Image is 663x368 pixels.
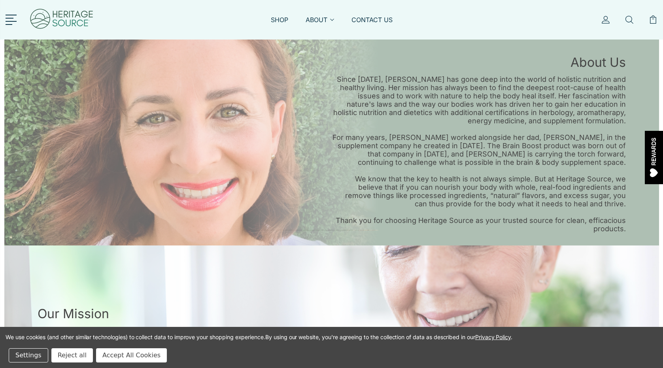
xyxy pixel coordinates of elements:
p: Since [DATE], [PERSON_NAME] has gone deep into the world of holistic nutrition and healthy living... [332,75,626,125]
button: Accept All Cookies [96,348,167,362]
p: Our Mission [38,306,109,321]
p: For many years, [PERSON_NAME] worked alongside her dad, [PERSON_NAME], in the supplement company ... [332,125,626,166]
a: SHOP [271,15,288,34]
a: CONTACT US [351,15,393,34]
span: We use cookies (and other similar technologies) to collect data to improve your shopping experien... [6,334,512,340]
p: About Us [570,55,626,70]
p: Thank you for choosing Heritage Source as your trusted source for clean, efficacious products. [332,216,626,233]
img: Heritage Source [29,4,94,36]
a: ABOUT [306,15,334,34]
button: Reject all [51,348,93,362]
button: Settings [9,348,48,362]
p: We know that the key to health is not always simple. But at Heritage Source, we believe that if y... [332,175,626,208]
a: Privacy Policy [475,334,511,340]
